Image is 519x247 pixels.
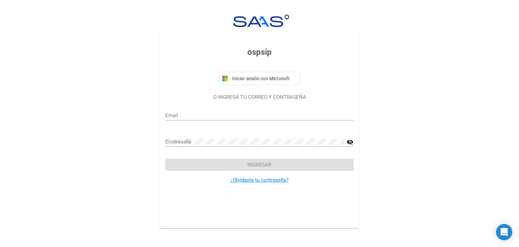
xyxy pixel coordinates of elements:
[347,138,353,146] mat-icon: visibility_off
[165,46,353,58] h3: ospsip
[219,72,300,85] button: Iniciar sesión con Microsoft
[247,162,272,168] span: Ingresar
[165,159,353,171] button: Ingresar
[230,177,289,183] a: ¿Olvidaste tu contraseña?
[231,76,297,81] span: Iniciar sesión con Microsoft
[165,93,353,101] p: O INGRESÁ TU CORREO Y CONTRASEÑA
[496,224,512,240] div: Open Intercom Messenger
